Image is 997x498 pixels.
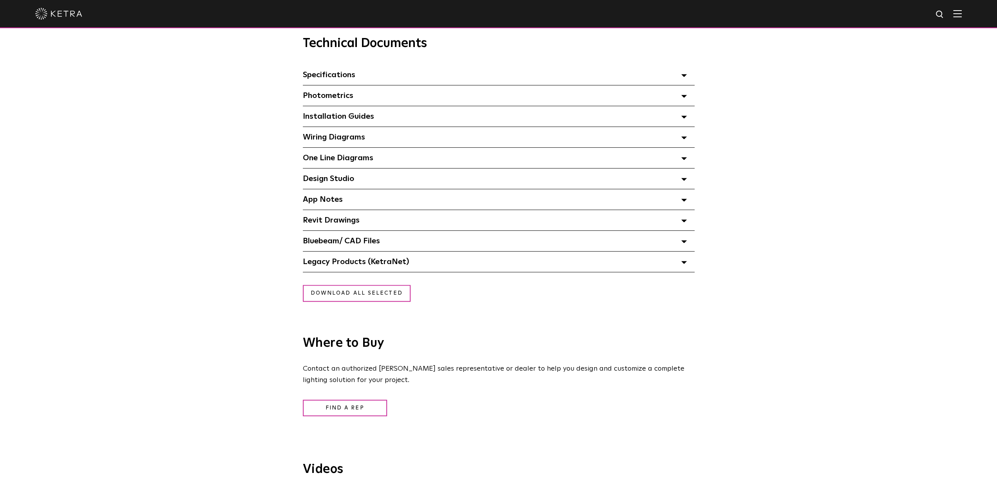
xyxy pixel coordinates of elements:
a: Find a Rep [303,400,387,417]
span: Photometrics [303,92,353,100]
h3: Videos [303,463,695,476]
h3: Technical Documents [303,36,695,51]
span: Legacy Products (KetraNet) [303,258,409,266]
span: Wiring Diagrams [303,133,365,141]
img: search icon [935,10,945,20]
img: Hamburger%20Nav.svg [953,10,962,17]
span: App Notes [303,196,343,203]
span: Design Studio [303,175,354,183]
p: Contact an authorized [PERSON_NAME] sales representative or dealer to help you design and customi... [303,363,691,386]
span: Bluebeam/ CAD Files [303,237,380,245]
a: Download all selected [303,285,411,302]
img: ketra-logo-2019-white [35,8,82,20]
span: Installation Guides [303,112,374,120]
span: Specifications [303,71,355,79]
span: One Line Diagrams [303,154,373,162]
span: Revit Drawings [303,216,360,224]
h3: Where to Buy [303,337,695,350]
